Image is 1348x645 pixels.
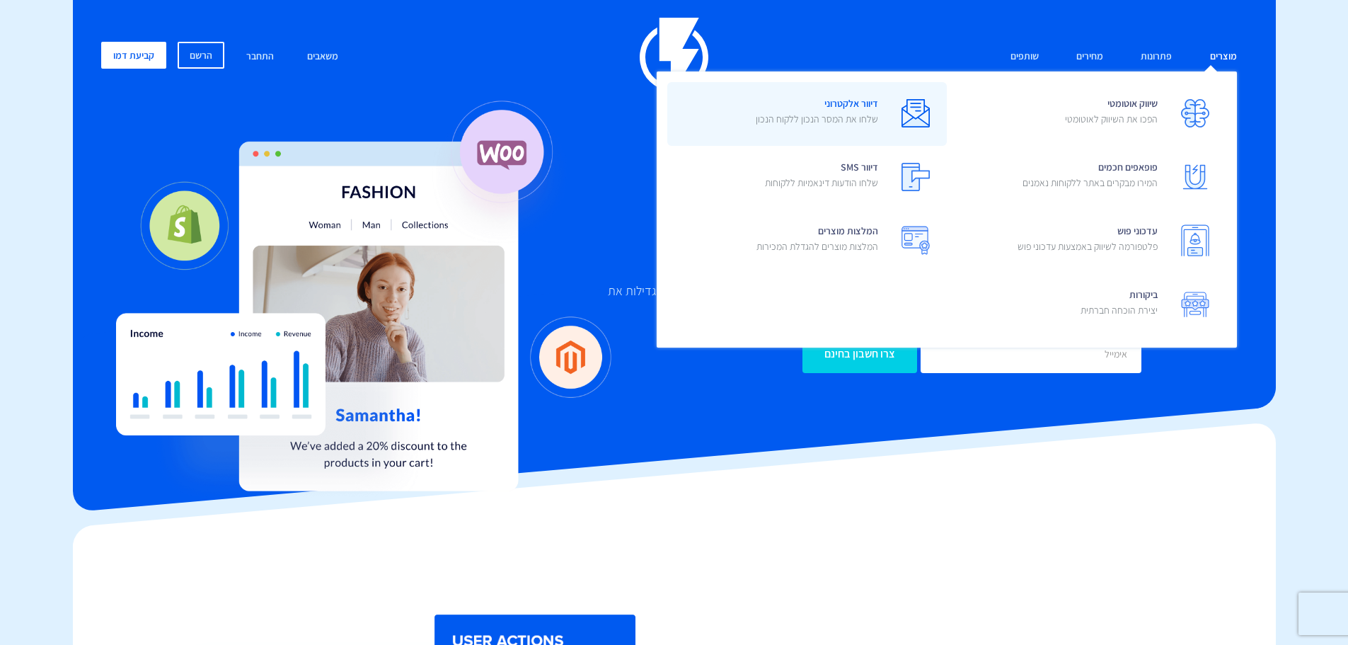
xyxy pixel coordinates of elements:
p: המלצות מוצרים להגדלת המכירות [756,239,878,253]
a: מחירים [1066,42,1114,72]
p: פלטפורמה לשיווק באמצעות עדכוני פוש [1018,239,1158,253]
span: פופאפים חכמים [1022,156,1158,197]
input: צרו חשבון בחינם [802,335,917,373]
a: התחבר [236,42,284,72]
a: עדכוני פושפלטפורמה לשיווק באמצעות עדכוני פוש [947,210,1226,273]
p: שלחו את המסר הנכון ללקוח הנכון [756,112,878,126]
span: דיוור SMS [765,156,878,197]
a: פתרונות [1130,42,1182,72]
a: ביקורותיצירת הוכחה חברתית [947,273,1226,337]
p: שלחו הודעות דינאמיות ללקוחות [765,176,878,190]
p: המירו מבקרים באתר ללקוחות נאמנים [1022,176,1158,190]
a: שותפים [1000,42,1049,72]
a: מוצרים [1199,42,1248,72]
span: המלצות מוצרים [756,220,878,261]
a: שיווק אוטומטיהפכו את השיווק לאוטומטי [947,82,1226,146]
span: ביקורות [1081,284,1158,324]
span: דיוור אלקטרוני [756,93,878,133]
input: אימייל [921,335,1141,373]
a: הרשם [178,42,224,69]
a: קביעת דמו [101,42,166,69]
a: פופאפים חכמיםהמירו מבקרים באתר ללקוחות נאמנים [947,146,1226,210]
a: דיוור SMSשלחו הודעות דינאמיות ללקוחות [667,146,947,210]
p: יצירת הוכחה חברתית [1081,303,1158,317]
a: דיוור אלקטרונישלחו את המסר הנכון ללקוח הנכון [667,82,947,146]
span: שיווק אוטומטי [1065,93,1158,133]
span: עדכוני פוש [1018,220,1158,261]
a: המלצות מוצריםהמלצות מוצרים להגדלת המכירות [667,210,947,273]
a: משאבים [296,42,349,72]
p: הפכו את השיווק לאוטומטי [1065,112,1158,126]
